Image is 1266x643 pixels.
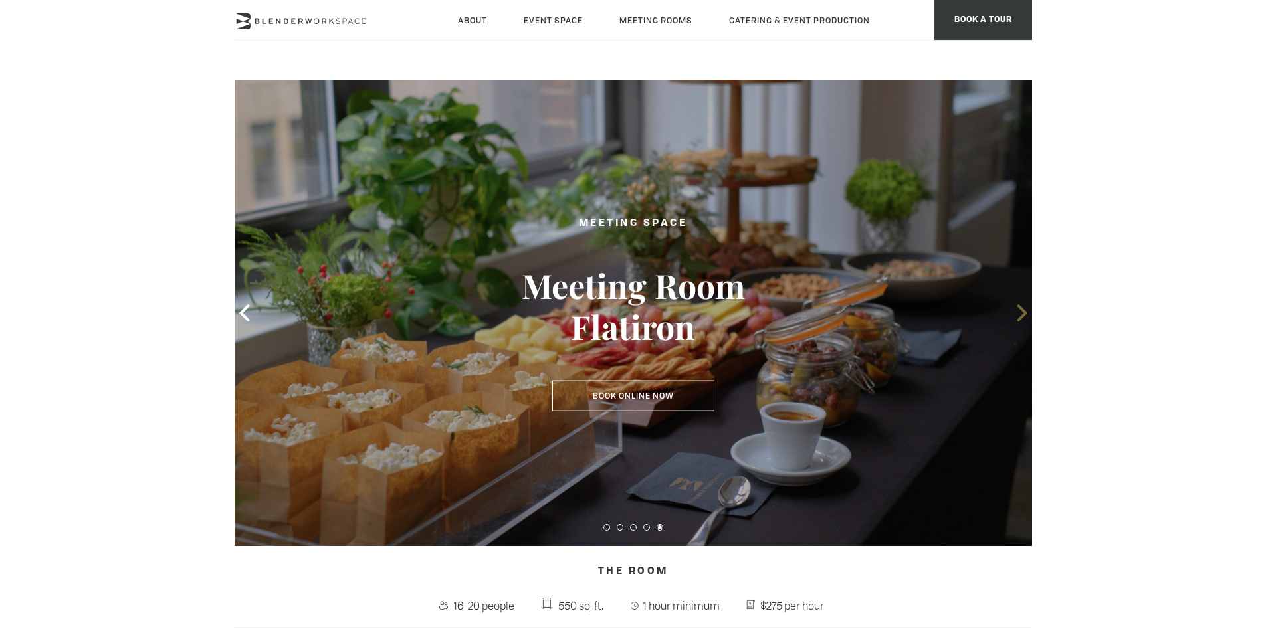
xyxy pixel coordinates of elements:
[451,595,518,616] span: 16-20 people
[480,265,786,347] h3: Meeting Room Flatiron
[555,595,607,616] span: 550 sq. ft.
[235,559,1032,585] h4: The Room
[1027,473,1266,643] iframe: Chat Widget
[641,595,724,616] span: 1 hour minimum
[480,215,786,232] h2: Meeting Space
[552,381,714,411] a: Book Online Now
[757,595,827,616] span: $275 per hour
